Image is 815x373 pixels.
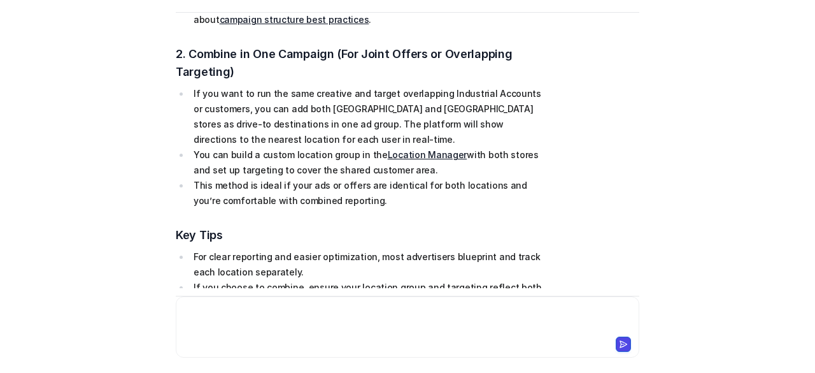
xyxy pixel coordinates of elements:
[190,147,548,178] li: You can build a custom location group in the with both stores and set up targeting to cover the s...
[190,86,548,147] li: If you want to run the same creative and target overlapping Industrial Accounts or customers, you...
[176,45,548,81] h3: 2. Combine in One Campaign (For Joint Offers or Overlapping Targeting)
[220,14,369,25] a: campaign structure best practices
[190,249,548,280] li: For clear reporting and easier optimization, most advertisers blueprint and track each location s...
[190,280,548,311] li: If you choose to combine, ensure your location group and targeting reflect both store areas, and ...
[176,226,548,244] h3: Key Tips
[388,149,467,160] a: Location Manager
[190,178,548,208] li: This method is ideal if your ads or offers are identical for both locations and you’re comfortabl...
